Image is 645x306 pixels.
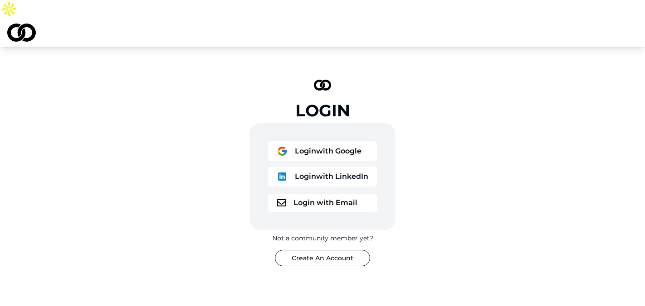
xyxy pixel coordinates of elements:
[272,234,373,243] div: Not a community member yet?
[277,199,286,206] img: logo
[277,171,288,182] img: logo
[275,250,370,266] button: Create An Account
[268,194,377,212] button: logoLogin with Email
[268,167,377,186] button: logoLoginwith LinkedIn
[7,24,36,42] img: logo
[314,80,331,91] img: logo
[295,101,350,120] div: Login
[277,146,288,157] img: logo
[268,141,377,161] button: logoLoginwith Google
